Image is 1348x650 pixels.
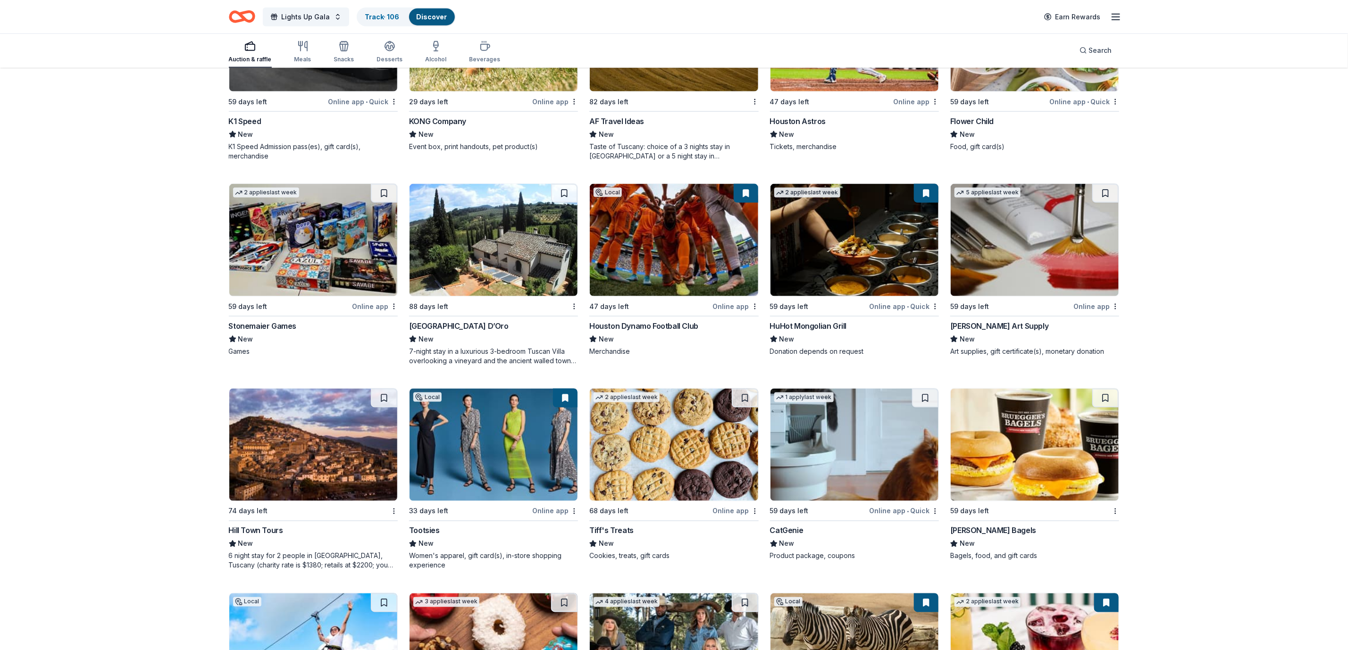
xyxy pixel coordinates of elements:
img: Image for Tootsies [410,389,578,501]
div: 82 days left [589,96,628,108]
button: Auction & raffle [229,37,272,68]
div: Taste of Tuscany: choice of a 3 nights stay in [GEOGRAPHIC_DATA] or a 5 night stay in [GEOGRAPHIC... [589,142,758,161]
div: Houston Dynamo Football Club [589,320,698,332]
div: 59 days left [229,301,268,312]
a: Image for Houston Dynamo Football ClubLocal47 days leftOnline appHouston Dynamo Football ClubNewM... [589,183,758,356]
a: Image for Tiff's Treats2 applieslast week68 days leftOnline appTiff's TreatsNewCookies, treats, g... [589,388,758,561]
div: 5 applies last week [954,188,1021,198]
button: Track· 106Discover [357,8,456,26]
div: Alcohol [426,56,447,63]
div: Snacks [334,56,354,63]
div: 47 days left [589,301,629,312]
img: Image for HuHot Mongolian Grill [770,184,938,296]
div: 59 days left [950,301,989,312]
div: 2 applies last week [954,597,1021,607]
span: New [599,129,614,140]
a: Image for Hill Town Tours 74 days leftHill Town ToursNew6 night stay for 2 people in [GEOGRAPHIC_... [229,388,398,570]
button: Lights Up Gala [263,8,349,26]
div: [GEOGRAPHIC_DATA] D’Oro [409,320,509,332]
button: Snacks [334,37,354,68]
div: Beverages [469,56,501,63]
span: New [779,333,795,345]
a: Track· 106 [365,13,400,21]
span: • [1088,98,1089,106]
div: CatGenie [770,525,804,536]
a: Image for Stonemaier Games2 applieslast week59 days leftOnline appStonemaier GamesNewGames [229,183,398,356]
span: • [366,98,368,106]
div: Food, gift card(s) [950,142,1119,151]
a: Image for CatGenie1 applylast week59 days leftOnline app•QuickCatGenieNewProduct package, coupons [770,388,939,561]
div: Stonemaier Games [229,320,297,332]
a: Image for Bruegger's Bagels59 days left[PERSON_NAME] BagelsNewBagels, food, and gift cards [950,388,1119,561]
div: Art supplies, gift certificate(s), monetary donation [950,347,1119,356]
div: Online app Quick [869,300,939,312]
button: Meals [294,37,311,68]
div: Auction & raffle [229,56,272,63]
div: 68 days left [589,506,628,517]
span: New [779,538,795,550]
span: New [779,129,795,140]
a: Image for TootsiesLocal33 days leftOnline appTootsiesNewWomen's apparel, gift card(s), in-store s... [409,388,578,570]
div: Event box, print handouts, pet product(s) [409,142,578,151]
span: New [599,538,614,550]
div: Flower Child [950,116,994,127]
div: 2 applies last week [774,188,840,198]
div: Online app [532,505,578,517]
div: Product package, coupons [770,551,939,561]
button: Desserts [377,37,403,68]
div: Donation depends on request [770,347,939,356]
a: Discover [417,13,447,21]
span: • [907,303,909,310]
div: 33 days left [409,506,448,517]
div: Desserts [377,56,403,63]
button: Search [1072,41,1120,60]
div: Local [594,188,622,197]
div: 2 applies last week [233,188,299,198]
div: AF Travel Ideas [589,116,644,127]
div: Meals [294,56,311,63]
button: Beverages [469,37,501,68]
div: 59 days left [770,301,809,312]
span: New [599,333,614,345]
div: KONG Company [409,116,466,127]
a: Home [229,6,255,28]
div: Online app Quick [1049,96,1119,108]
div: Local [413,392,442,402]
img: Image for Tiff's Treats [590,389,758,501]
div: Online app Quick [328,96,398,108]
div: Tickets, merchandise [770,142,939,151]
div: Local [233,597,261,607]
div: 7-night stay in a luxurious 3-bedroom Tuscan Villa overlooking a vineyard and the ancient walled ... [409,347,578,366]
div: 4 applies last week [594,597,660,607]
div: 59 days left [770,506,809,517]
div: [PERSON_NAME] Art Supply [950,320,1048,332]
div: 74 days left [229,506,268,517]
div: 88 days left [409,301,448,312]
div: Online app Quick [869,505,939,517]
a: Image for Villa Sogni D’Oro88 days left[GEOGRAPHIC_DATA] D’OroNew7-night stay in a luxurious 3-be... [409,183,578,366]
div: Online app [532,96,578,108]
div: 59 days left [950,96,989,108]
img: Image for Bruegger's Bagels [951,389,1119,501]
div: Cookies, treats, gift cards [589,551,758,561]
span: Search [1089,45,1112,56]
div: Women's apparel, gift card(s), in-store shopping experience [409,551,578,570]
span: New [419,129,434,140]
div: 59 days left [229,96,268,108]
img: Image for Stonemaier Games [229,184,397,296]
div: 29 days left [409,96,448,108]
div: 6 night stay for 2 people in [GEOGRAPHIC_DATA], Tuscany (charity rate is $1380; retails at $2200;... [229,551,398,570]
span: New [238,538,253,550]
span: Lights Up Gala [282,11,330,23]
div: Tiff's Treats [589,525,634,536]
div: 59 days left [950,506,989,517]
div: Online app [893,96,939,108]
a: Image for Trekell Art Supply5 applieslast week59 days leftOnline app[PERSON_NAME] Art SupplyNewAr... [950,183,1119,356]
a: Earn Rewards [1038,8,1106,25]
span: New [238,129,253,140]
span: New [419,538,434,550]
img: Image for Hill Town Tours [229,389,397,501]
div: Local [774,597,803,607]
div: Online app [352,300,398,312]
div: Tootsies [409,525,440,536]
